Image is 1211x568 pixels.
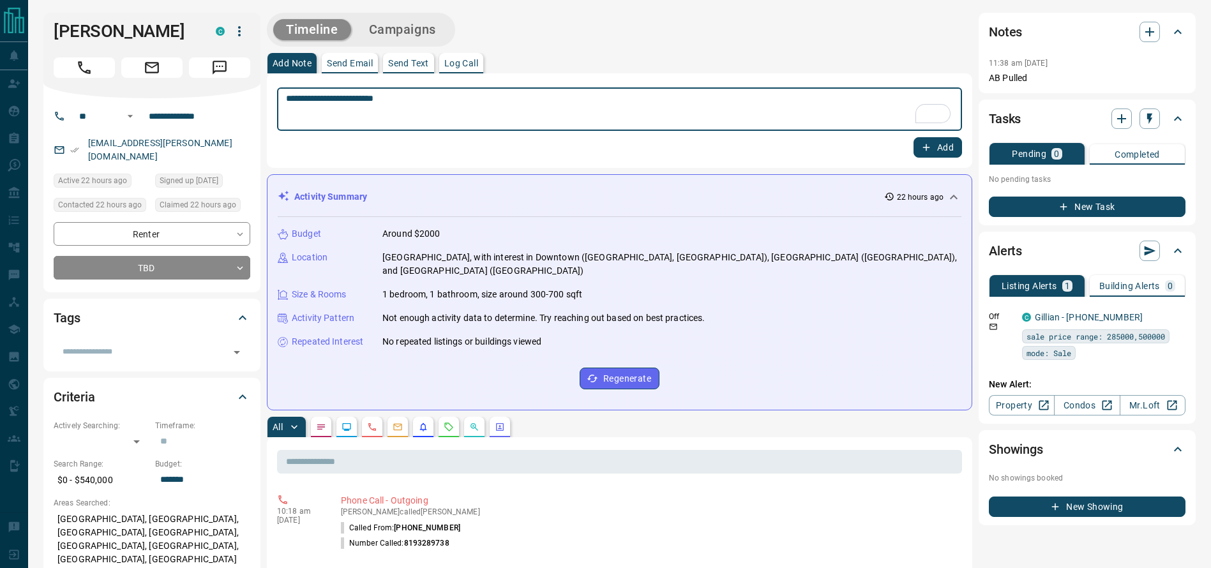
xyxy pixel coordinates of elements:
a: Gillian - [PHONE_NUMBER] [1035,312,1143,322]
h2: Tasks [989,108,1021,129]
p: Off [989,311,1014,322]
p: Number Called: [341,537,449,549]
p: No pending tasks [989,170,1185,189]
p: Not enough activity data to determine. Try reaching out based on best practices. [382,311,705,325]
p: Listing Alerts [1002,281,1057,290]
h2: Notes [989,22,1022,42]
div: Thu Sep 11 2025 [54,198,149,216]
div: Renter [54,222,250,246]
a: Condos [1054,395,1120,415]
p: Send Text [388,59,429,68]
p: Phone Call - Outgoing [341,494,957,507]
p: [GEOGRAPHIC_DATA], with interest in Downtown ([GEOGRAPHIC_DATA], [GEOGRAPHIC_DATA]), [GEOGRAPHIC_... [382,251,961,278]
p: Building Alerts [1099,281,1160,290]
p: Add Note [273,59,312,68]
svg: Listing Alerts [418,422,428,432]
span: Signed up [DATE] [160,174,218,187]
p: AB Pulled [989,71,1185,85]
div: Tags [54,303,250,333]
p: Location [292,251,327,264]
div: Thu Mar 22 2018 [155,174,250,191]
button: New Task [989,197,1185,217]
p: Called From: [341,522,460,534]
p: No repeated listings or buildings viewed [382,335,541,348]
p: Search Range: [54,458,149,470]
span: Call [54,57,115,78]
textarea: To enrich screen reader interactions, please activate Accessibility in Grammarly extension settings [286,93,953,126]
p: New Alert: [989,378,1185,391]
span: sale price range: 285000,500000 [1027,330,1165,343]
div: Notes [989,17,1185,47]
p: 1 [1065,281,1070,290]
p: 1 bedroom, 1 bathroom, size around 300-700 sqft [382,288,582,301]
svg: Email Verified [70,146,79,154]
p: 10:18 am [277,507,322,516]
div: Thu Sep 11 2025 [155,198,250,216]
svg: Lead Browsing Activity [342,422,352,432]
h2: Alerts [989,241,1022,261]
p: 0 [1168,281,1173,290]
svg: Calls [367,422,377,432]
div: condos.ca [216,27,225,36]
p: Around $2000 [382,227,440,241]
p: $0 - $540,000 [54,470,149,491]
p: 0 [1054,149,1059,158]
h2: Criteria [54,387,95,407]
p: Pending [1012,149,1046,158]
span: Message [189,57,250,78]
p: Activity Pattern [292,311,354,325]
p: Actively Searching: [54,420,149,431]
div: Thu Sep 11 2025 [54,174,149,191]
svg: Email [989,322,998,331]
p: Size & Rooms [292,288,347,301]
p: Repeated Interest [292,335,363,348]
p: No showings booked [989,472,1185,484]
a: Mr.Loft [1120,395,1185,415]
p: Timeframe: [155,420,250,431]
svg: Notes [316,422,326,432]
p: Completed [1115,150,1160,159]
div: Activity Summary22 hours ago [278,185,961,209]
div: TBD [54,256,250,280]
span: 8193289738 [404,539,449,548]
div: Criteria [54,382,250,412]
div: Showings [989,434,1185,465]
p: Activity Summary [294,190,367,204]
svg: Emails [393,422,403,432]
p: [PERSON_NAME] called [PERSON_NAME] [341,507,957,516]
p: 11:38 am [DATE] [989,59,1048,68]
p: All [273,422,283,431]
span: Contacted 22 hours ago [58,198,142,211]
button: Open [228,343,246,361]
svg: Requests [444,422,454,432]
p: Send Email [327,59,373,68]
h1: [PERSON_NAME] [54,21,197,41]
div: Alerts [989,235,1185,266]
div: condos.ca [1022,313,1031,322]
div: Tasks [989,103,1185,134]
button: Timeline [273,19,351,40]
p: Log Call [444,59,478,68]
button: Open [123,108,138,124]
span: Email [121,57,183,78]
span: Active 22 hours ago [58,174,127,187]
button: Add [914,137,962,158]
h2: Tags [54,308,80,328]
p: Budget [292,227,321,241]
span: [PHONE_NUMBER] [394,523,460,532]
svg: Agent Actions [495,422,505,432]
h2: Showings [989,439,1043,460]
p: Budget: [155,458,250,470]
p: Areas Searched: [54,497,250,509]
button: Campaigns [356,19,449,40]
p: [DATE] [277,516,322,525]
a: [EMAIL_ADDRESS][PERSON_NAME][DOMAIN_NAME] [88,138,232,161]
p: 22 hours ago [897,191,944,203]
a: Property [989,395,1055,415]
button: Regenerate [580,368,659,389]
span: Claimed 22 hours ago [160,198,236,211]
button: New Showing [989,497,1185,517]
span: mode: Sale [1027,347,1071,359]
svg: Opportunities [469,422,479,432]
